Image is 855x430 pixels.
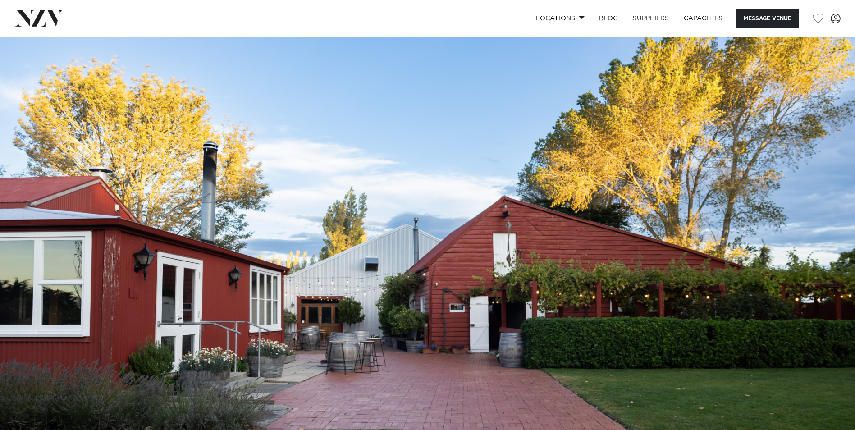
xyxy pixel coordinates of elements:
[677,9,730,28] a: Capacities
[625,9,676,28] a: SUPPLIERS
[529,9,592,28] a: Locations
[736,9,799,28] button: Message Venue
[14,10,64,26] img: nzv-logo.png
[592,9,625,28] a: BLOG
